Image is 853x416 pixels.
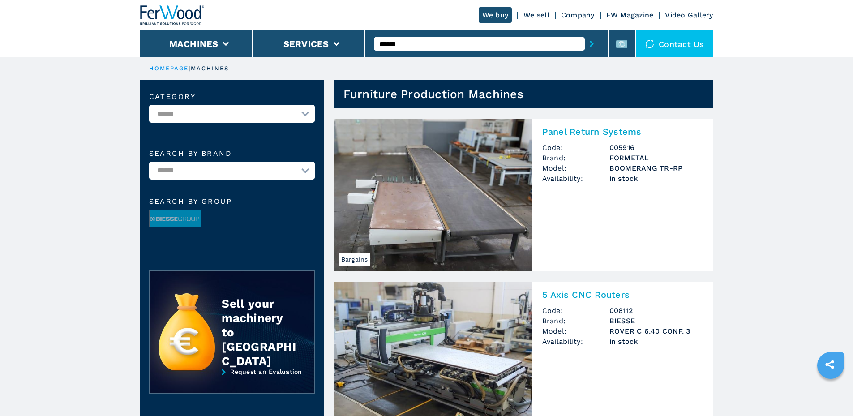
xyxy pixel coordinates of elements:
[636,30,713,57] div: Contact us
[609,305,703,316] h3: 008112
[479,7,512,23] a: We buy
[189,65,190,72] span: |
[283,39,329,49] button: Services
[149,368,315,400] a: Request an Evaluation
[609,326,703,336] h3: ROVER C 6.40 CONF. 3
[609,163,703,173] h3: BOOMERANG TR-RP
[149,150,315,157] label: Search by brand
[645,39,654,48] img: Contact us
[150,210,201,228] img: image
[609,153,703,163] h3: FORMETAL
[149,65,189,72] a: HOMEPAGE
[665,11,713,19] a: Video Gallery
[819,353,841,376] a: sharethis
[542,142,609,153] span: Code:
[140,5,205,25] img: Ferwood
[542,326,609,336] span: Model:
[609,142,703,153] h3: 005916
[334,119,713,271] a: Panel Return Systems FORMETAL BOOMERANG TR-RPBargainsPanel Return SystemsCode:005916Brand:FORMETA...
[149,198,315,205] span: Search by group
[523,11,549,19] a: We sell
[542,305,609,316] span: Code:
[542,173,609,184] span: Availability:
[542,289,703,300] h2: 5 Axis CNC Routers
[191,64,229,73] p: machines
[542,316,609,326] span: Brand:
[542,153,609,163] span: Brand:
[542,336,609,347] span: Availability:
[609,336,703,347] span: in stock
[334,119,532,271] img: Panel Return Systems FORMETAL BOOMERANG TR-RP
[585,34,599,54] button: submit-button
[169,39,219,49] button: Machines
[149,93,315,100] label: Category
[542,126,703,137] h2: Panel Return Systems
[609,173,703,184] span: in stock
[542,163,609,173] span: Model:
[606,11,654,19] a: FW Magazine
[343,87,523,101] h1: Furniture Production Machines
[609,316,703,326] h3: BIESSE
[222,296,296,368] div: Sell your machinery to [GEOGRAPHIC_DATA]
[339,253,370,266] span: Bargains
[561,11,595,19] a: Company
